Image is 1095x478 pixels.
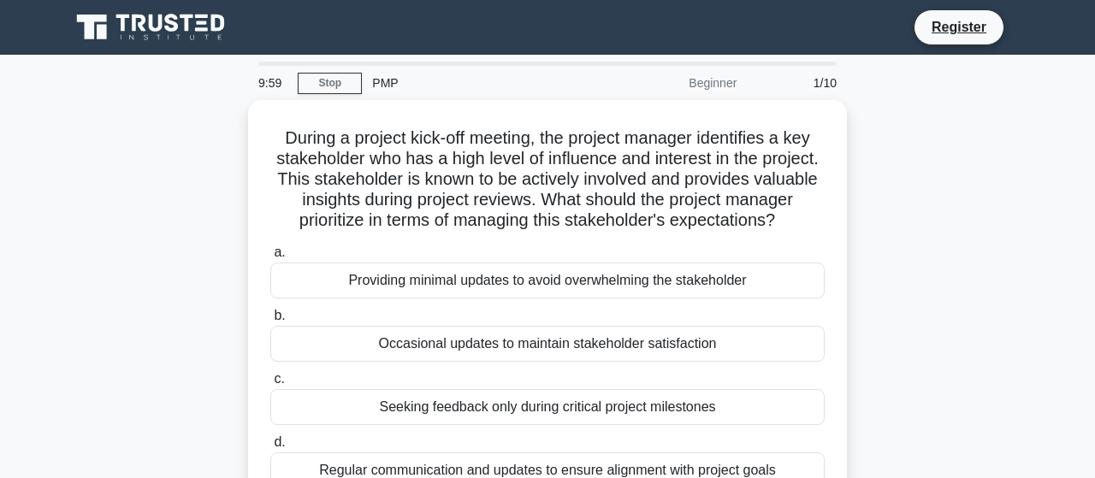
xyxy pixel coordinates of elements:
[597,66,747,100] div: Beginner
[298,73,362,94] a: Stop
[270,326,825,362] div: Occasional updates to maintain stakeholder satisfaction
[747,66,847,100] div: 1/10
[270,389,825,425] div: Seeking feedback only during critical project milestones
[269,127,826,232] h5: During a project kick-off meeting, the project manager identifies a key stakeholder who has a hig...
[274,371,284,386] span: c.
[248,66,298,100] div: 9:59
[362,66,597,100] div: PMP
[274,434,285,449] span: d.
[270,263,825,298] div: Providing minimal updates to avoid overwhelming the stakeholder
[921,16,997,38] a: Register
[274,308,285,322] span: b.
[274,245,285,259] span: a.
